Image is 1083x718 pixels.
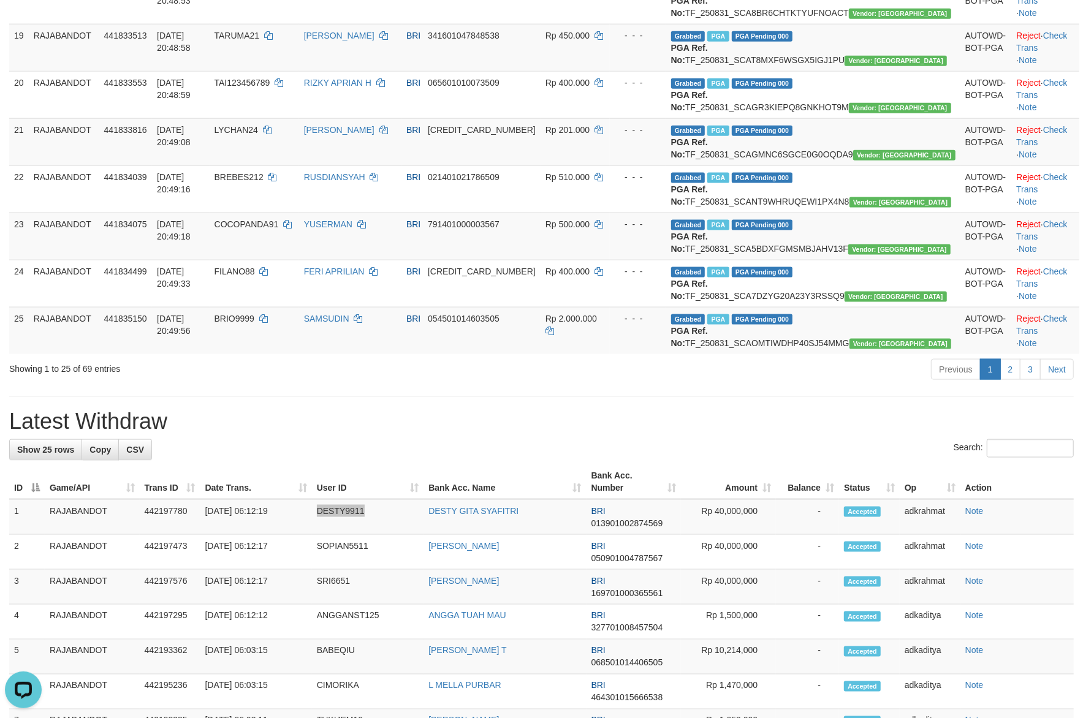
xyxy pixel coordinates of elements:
[428,576,499,586] a: [PERSON_NAME]
[428,266,536,276] span: Copy 589601013545508 to clipboard
[215,314,254,323] span: BRIO9999
[776,570,839,605] td: -
[960,307,1012,354] td: AUTOWD-BOT-PGA
[666,213,960,260] td: TF_250831_SCA5BDXFGMSMBJAHV13F
[1011,71,1079,118] td: · ·
[9,409,1074,434] h1: Latest Withdraw
[615,124,661,136] div: - - -
[157,219,191,241] span: [DATE] 20:49:18
[45,570,140,605] td: RAJABANDOT
[671,314,705,325] span: Grabbed
[312,464,424,499] th: User ID: activate to sort column ascending
[428,506,519,516] a: DESTY GITA SYAFITRI
[845,292,947,302] span: Vendor URL: https://secure10.1velocity.biz
[839,464,900,499] th: Status: activate to sort column ascending
[615,218,661,230] div: - - -
[1019,291,1037,301] a: Note
[215,125,258,135] span: LYCHAN24
[776,675,839,709] td: -
[666,118,960,165] td: TF_250831_SCAGMNC6SGCE0G0OQDA9
[776,640,839,675] td: -
[1016,314,1041,323] a: Reject
[960,260,1012,307] td: AUTOWD-BOT-PGA
[118,439,152,460] a: CSV
[849,9,951,19] span: Vendor URL: https://secure10.1velocity.biz
[17,445,74,455] span: Show 25 rows
[671,326,708,348] b: PGA Ref. No:
[5,5,42,42] button: Open LiveChat chat widget
[428,78,500,88] span: Copy 065601010073509 to clipboard
[157,78,191,100] span: [DATE] 20:48:59
[1019,149,1037,159] a: Note
[9,464,45,499] th: ID: activate to sort column descending
[671,31,705,42] span: Grabbed
[200,464,312,499] th: Date Trans.: activate to sort column ascending
[406,78,420,88] span: BRI
[960,71,1012,118] td: AUTOWD-BOT-PGA
[671,232,708,254] b: PGA Ref. No:
[844,576,881,587] span: Accepted
[104,266,147,276] span: 441834499
[545,125,590,135] span: Rp 201.000
[707,31,729,42] span: Marked by adkmelisa
[681,464,776,499] th: Amount: activate to sort column ascending
[140,535,200,570] td: 442197473
[428,541,499,551] a: [PERSON_NAME]
[900,499,960,535] td: adkrahmat
[681,535,776,570] td: Rp 40,000,000
[9,535,45,570] td: 2
[671,220,705,230] span: Grabbed
[9,358,442,375] div: Showing 1 to 25 of 69 entries
[591,576,606,586] span: BRI
[428,219,500,229] span: Copy 791401000003567 to clipboard
[776,464,839,499] th: Balance: activate to sort column ascending
[312,535,424,570] td: SOPIAN5511
[900,464,960,499] th: Op: activate to sort column ascending
[29,165,99,213] td: RAJABANDOT
[1019,8,1037,18] a: Note
[9,213,29,260] td: 23
[312,499,424,535] td: DESTY9911
[615,265,661,278] div: - - -
[776,499,839,535] td: -
[45,464,140,499] th: Game/API: activate to sort column ascending
[428,314,500,323] span: Copy 054501014603505 to clipboard
[157,172,191,194] span: [DATE] 20:49:16
[89,445,111,455] span: Copy
[591,506,606,516] span: BRI
[1016,219,1067,241] a: Check Trans
[29,118,99,165] td: RAJABANDOT
[681,499,776,535] td: Rp 40,000,000
[615,77,661,89] div: - - -
[126,445,144,455] span: CSV
[157,266,191,289] span: [DATE] 20:49:33
[1016,219,1041,229] a: Reject
[312,675,424,709] td: CIMORIKA
[29,71,99,118] td: RAJABANDOT
[844,611,881,622] span: Accepted
[1016,172,1067,194] a: Check Trans
[732,126,793,136] span: PGA Pending
[587,464,682,499] th: Bank Acc. Number: activate to sort column ascending
[671,137,708,159] b: PGA Ref. No:
[406,266,420,276] span: BRI
[776,605,839,640] td: -
[1019,197,1037,206] a: Note
[140,675,200,709] td: 442195236
[591,588,663,598] span: Copy 169701000365561 to clipboard
[45,675,140,709] td: RAJABANDOT
[732,31,793,42] span: PGA Pending
[304,31,374,40] a: [PERSON_NAME]
[931,359,980,380] a: Previous
[1016,31,1067,53] a: Check Trans
[200,570,312,605] td: [DATE] 06:12:17
[29,213,99,260] td: RAJABANDOT
[304,172,365,182] a: RUSDIANSYAH
[304,266,365,276] a: FERI APRILIAN
[666,165,960,213] td: TF_250831_SCANT9WHRUQEWI1PX4N8
[707,78,729,89] span: Marked by adkmelisa
[45,499,140,535] td: RAJABANDOT
[312,640,424,675] td: BABEQIU
[615,171,661,183] div: - - -
[215,219,279,229] span: COCOPANDA91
